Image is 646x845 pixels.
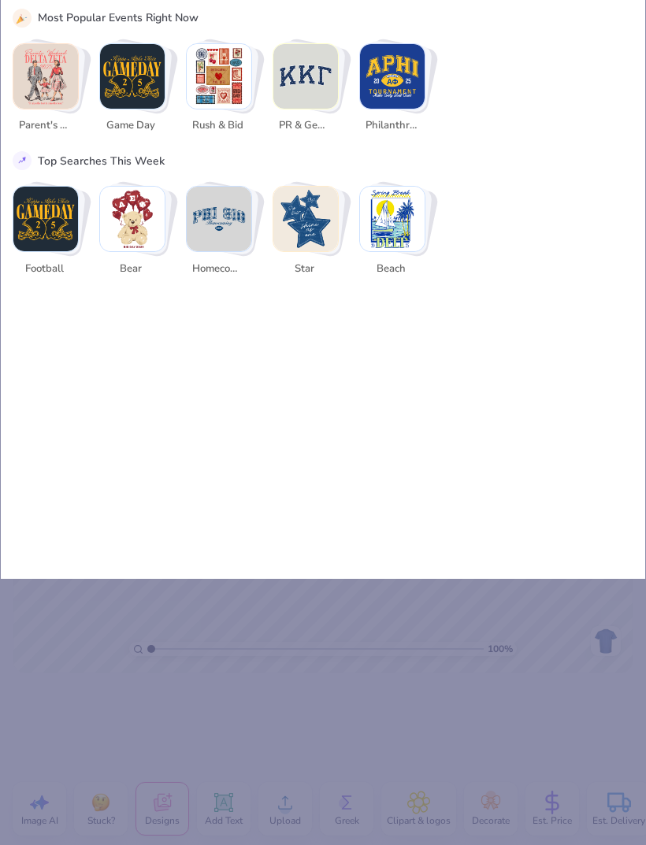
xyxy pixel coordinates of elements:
[366,261,417,277] span: beach
[192,118,243,134] span: Rush & Bid
[106,118,157,134] span: Game Day
[273,186,339,283] button: Stack Card Button star
[15,11,29,25] img: party_popper.gif
[273,187,338,251] img: star
[273,44,338,109] img: PR & General
[13,186,79,283] button: Stack Card Button football
[279,118,330,134] span: PR & General
[187,187,251,251] img: homecoming
[38,9,199,26] div: Most Popular Events Right Now
[100,44,165,109] img: Game Day
[38,153,165,169] div: Top Searches This Week
[187,44,251,109] img: Rush & Bid
[359,186,425,283] button: Stack Card Button beach
[360,187,425,251] img: beach
[100,187,165,251] img: bear
[186,186,252,283] button: Stack Card Button homecoming
[13,187,78,251] img: football
[366,118,417,134] span: Philanthropy
[99,186,165,283] button: Stack Card Button bear
[19,118,70,134] span: Parent's Weekend
[13,44,78,109] img: Parent's Weekend
[19,261,70,277] span: football
[13,43,79,140] button: Stack Card Button Parent's Weekend
[186,43,252,140] button: Stack Card Button Rush & Bid
[359,43,425,140] button: Stack Card Button Philanthropy
[99,43,165,140] button: Stack Card Button Game Day
[106,261,157,277] span: bear
[273,43,339,140] button: Stack Card Button PR & General
[192,261,243,277] span: homecoming
[15,154,29,168] img: trend_line.gif
[360,44,425,109] img: Philanthropy
[279,261,330,277] span: star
